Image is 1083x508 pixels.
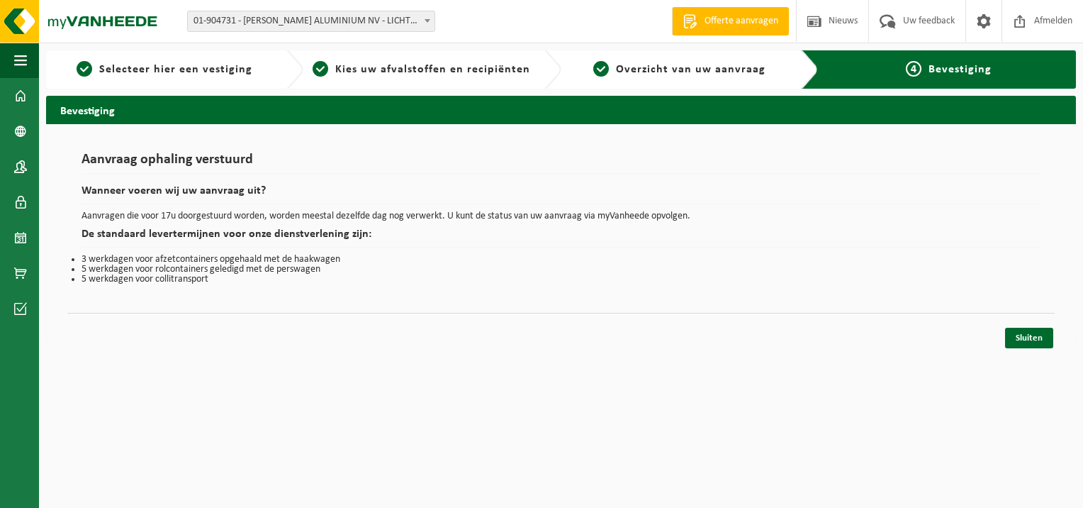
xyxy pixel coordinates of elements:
[82,228,1040,248] h2: De standaard levertermijnen voor onze dienstverlening zijn:
[701,14,782,28] span: Offerte aanvragen
[1005,328,1053,348] a: Sluiten
[82,211,1040,221] p: Aanvragen die voor 17u doorgestuurd worden, worden meestal dezelfde dag nog verwerkt. U kunt de s...
[188,11,434,31] span: 01-904731 - REMI CLAEYS ALUMINIUM NV - LICHTERVELDE
[568,61,790,78] a: 3Overzicht van uw aanvraag
[672,7,789,35] a: Offerte aanvragen
[616,64,765,75] span: Overzicht van uw aanvraag
[82,153,1040,175] h1: Aanvraag ophaling verstuurd
[335,64,530,75] span: Kies uw afvalstoffen en recipiënten
[82,265,1040,275] li: 5 werkdagen voor rolcontainers geledigd met de perswagen
[82,255,1040,265] li: 3 werkdagen voor afzetcontainers opgehaald met de haakwagen
[187,11,435,32] span: 01-904731 - REMI CLAEYS ALUMINIUM NV - LICHTERVELDE
[46,96,1076,123] h2: Bevestiging
[313,61,328,77] span: 2
[593,61,609,77] span: 3
[928,64,992,75] span: Bevestiging
[82,185,1040,204] h2: Wanneer voeren wij uw aanvraag uit?
[82,275,1040,285] li: 5 werkdagen voor collitransport
[906,61,921,77] span: 4
[310,61,532,78] a: 2Kies uw afvalstoffen en recipiënten
[53,61,275,78] a: 1Selecteer hier een vestiging
[99,64,252,75] span: Selecteer hier een vestiging
[77,61,92,77] span: 1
